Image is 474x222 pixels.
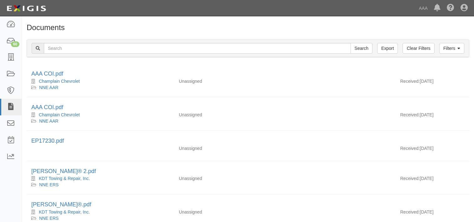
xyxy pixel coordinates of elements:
p: Received: [400,145,420,151]
div: Unassigned [174,145,285,151]
div: [DATE] [396,78,470,87]
div: Unassigned [174,175,285,182]
a: KDT Towing & Repair, Inc. [39,209,90,214]
a: Clear Filters [403,43,434,54]
a: NNE ERS [39,182,59,187]
input: Search [44,43,351,54]
a: [PERSON_NAME]® 2.pdf [31,168,96,174]
div: [DATE] [396,145,470,155]
a: AAA COI.pdf [31,104,63,110]
a: KDT Towing & Repair, Inc. [39,176,90,181]
div: AAA COI.pdf [31,103,465,112]
a: EP17230.pdf [31,138,64,144]
p: Received: [400,78,420,84]
h1: Documents [27,24,469,32]
div: [DATE] [396,112,470,121]
i: Help Center - Complianz [447,4,454,12]
a: AAA [416,2,431,14]
div: Champlain Chevrolet [31,78,169,84]
div: AAA COI.pdf [31,70,465,78]
div: KDT Towing & Repair, Inc. [31,209,169,215]
input: Search [351,43,372,54]
div: [DATE] [396,175,470,185]
div: NNE AAR [31,84,169,91]
div: ACORD® 2.pdf [31,167,465,176]
a: NNE AAR [39,85,58,90]
a: [PERSON_NAME]®.pdf [31,201,91,208]
a: NNE ERS [39,216,59,221]
a: Export [377,43,398,54]
div: Unassigned [174,209,285,215]
a: Filters [439,43,464,54]
a: Champlain Chevrolet [39,112,80,117]
div: [DATE] [396,209,470,218]
div: NNE ERS [31,182,169,188]
div: NNE ERS [31,215,169,221]
a: AAA COI.pdf [31,71,63,77]
div: EP17230.pdf [31,137,465,145]
div: Champlain Chevrolet [31,112,169,118]
p: Received: [400,175,420,182]
div: Unassigned [174,112,285,118]
div: KDT Towing & Repair, Inc. [31,175,169,182]
a: NNE AAR [39,119,58,124]
div: 60 [11,41,19,47]
div: Unassigned [174,78,285,84]
img: logo-5460c22ac91f19d4615b14bd174203de0afe785f0fc80cf4dbbc73dc1793850b.png [5,3,48,14]
div: NNE AAR [31,118,169,124]
a: Champlain Chevrolet [39,79,80,84]
div: ACORD®.pdf [31,201,465,209]
p: Received: [400,112,420,118]
p: Received: [400,209,420,215]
